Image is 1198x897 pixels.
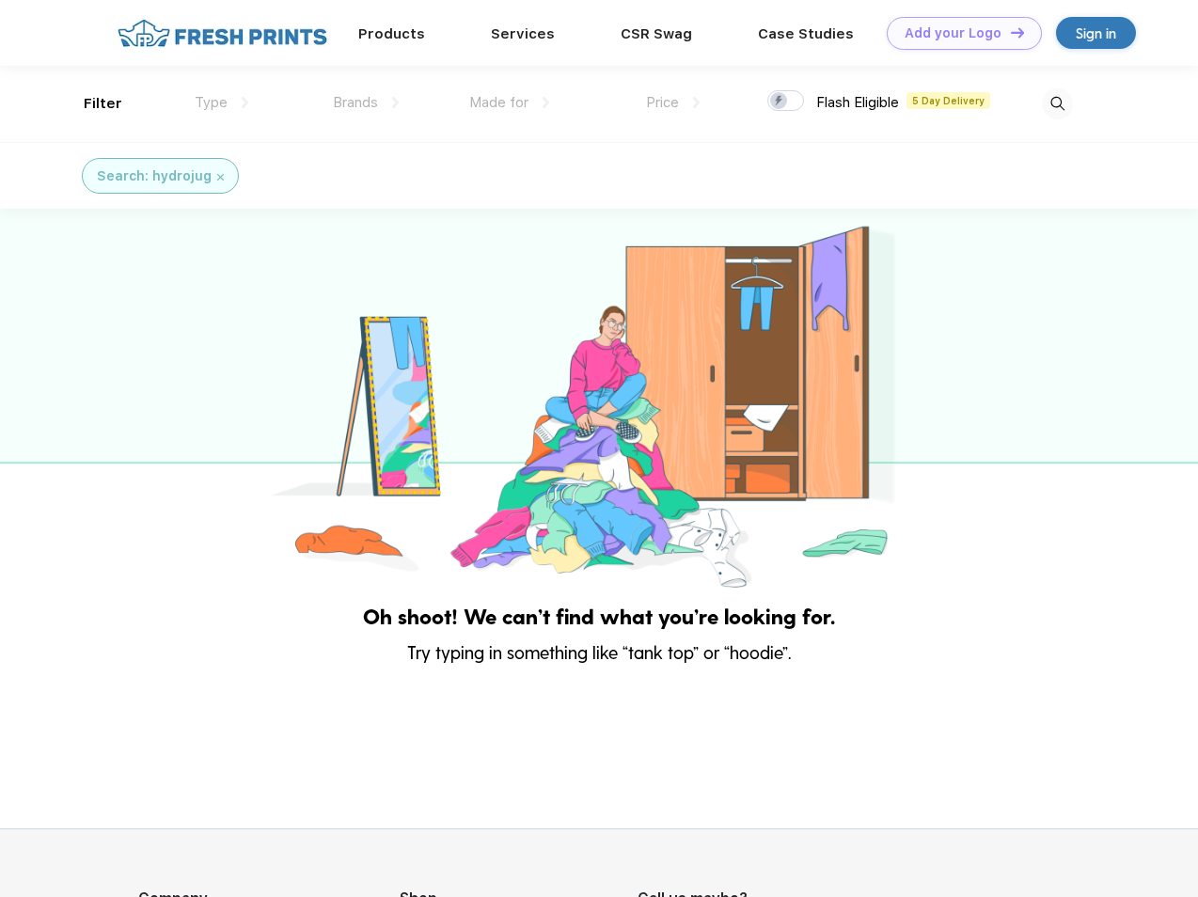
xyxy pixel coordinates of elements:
[1056,17,1136,49] a: Sign in
[693,97,700,108] img: dropdown.png
[242,97,248,108] img: dropdown.png
[1011,27,1024,38] img: DT
[333,94,378,111] span: Brands
[1042,88,1073,119] img: desktop_search.svg
[97,166,212,186] div: Search: hydrojug
[543,97,549,108] img: dropdown.png
[469,94,528,111] span: Made for
[816,94,899,111] span: Flash Eligible
[646,94,679,111] span: Price
[195,94,228,111] span: Type
[358,25,425,42] a: Products
[112,17,333,50] img: fo%20logo%202.webp
[392,97,399,108] img: dropdown.png
[906,92,990,109] span: 5 Day Delivery
[1076,23,1116,44] div: Sign in
[905,25,1001,41] div: Add your Logo
[217,174,224,181] img: filter_cancel.svg
[84,93,122,115] div: Filter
